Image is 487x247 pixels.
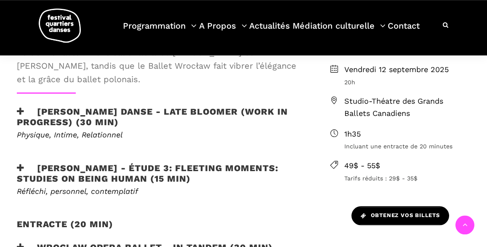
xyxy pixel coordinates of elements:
[249,19,290,43] a: Actualités
[344,78,470,87] span: 20h
[344,64,470,76] span: Vendredi 12 septembre 2025
[344,174,470,183] span: Tarifs réduits : 29$ - 35$
[199,19,247,43] a: A Propos
[351,206,449,225] a: Obtenez vos billets
[344,128,470,140] span: 1h35
[361,211,440,220] span: Obtenez vos billets
[123,19,197,43] a: Programmation
[344,142,470,151] span: Incluant une entracte de 20 minutes
[17,219,113,240] h2: Entracte (20 min)
[344,95,470,120] span: Studio-Théatre des Grands Ballets Canadiens
[17,46,303,86] span: Le dernier acte : Montréal brille avec [PERSON_NAME] et [PERSON_NAME], tandis que le Ballet Wrocł...
[17,187,138,196] em: Réfléchi, personnel, contemplatif
[293,19,386,43] a: Médiation culturelle
[17,163,303,184] h3: [PERSON_NAME] - Étude 3: Fleeting moments: studies on being human (15 min)
[17,130,122,139] span: Physique, Intime, Relationnel
[17,106,303,127] h3: [PERSON_NAME] Danse - Late bloomer (work in progress) (30 min)
[344,160,470,172] span: 49$ - 55$
[39,8,81,43] img: logo-fqd-med
[388,19,420,43] a: Contact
